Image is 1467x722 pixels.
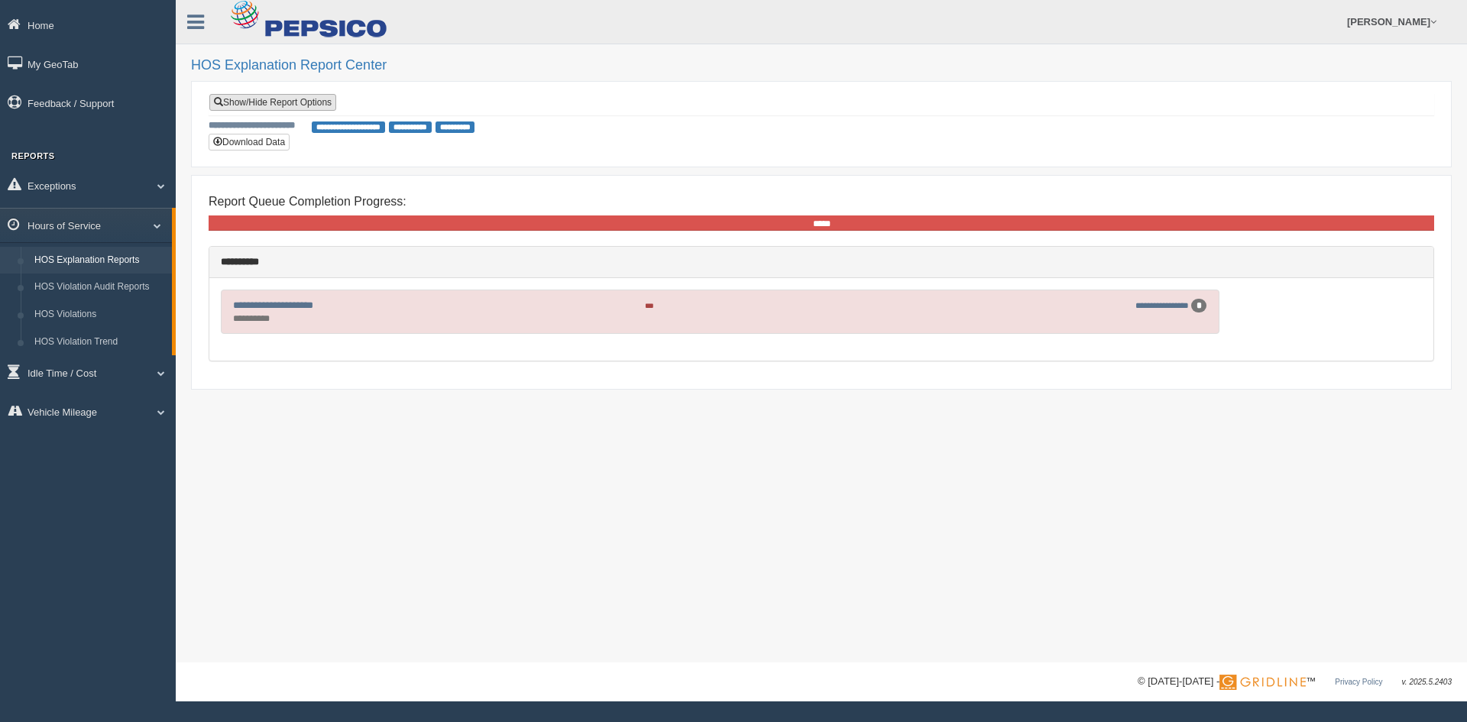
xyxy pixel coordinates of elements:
img: Gridline [1219,675,1306,690]
h2: HOS Explanation Report Center [191,58,1452,73]
h4: Report Queue Completion Progress: [209,195,1434,209]
a: HOS Violations [28,301,172,329]
a: Show/Hide Report Options [209,94,336,111]
div: © [DATE]-[DATE] - ™ [1138,674,1452,690]
a: HOS Violation Audit Reports [28,274,172,301]
button: Download Data [209,134,290,151]
a: HOS Explanation Reports [28,247,172,274]
span: v. 2025.5.2403 [1402,678,1452,686]
a: Privacy Policy [1335,678,1382,686]
a: HOS Violation Trend [28,329,172,356]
